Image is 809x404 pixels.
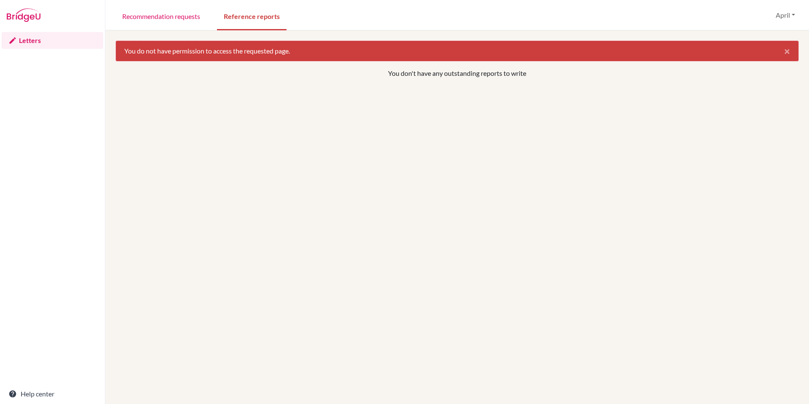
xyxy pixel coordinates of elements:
[2,385,103,402] a: Help center
[776,41,798,61] button: Close
[784,45,790,57] span: ×
[115,40,799,62] div: You do not have permission to access the requested page.
[2,32,103,49] a: Letters
[179,68,736,78] p: You don't have any outstanding reports to write
[772,7,799,23] button: April
[115,1,207,30] a: Recommendation requests
[217,1,287,30] a: Reference reports
[7,8,40,22] img: Bridge-U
